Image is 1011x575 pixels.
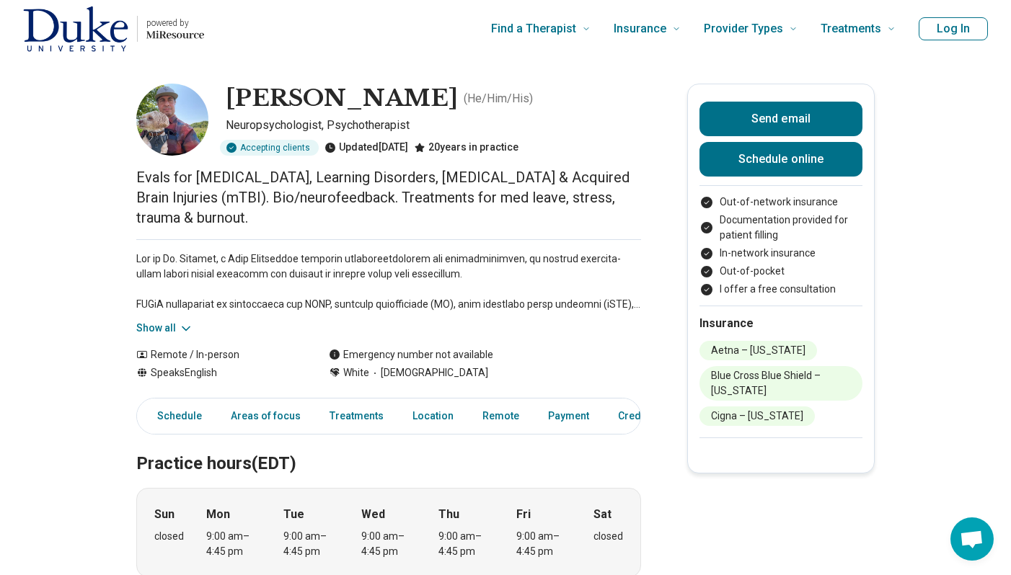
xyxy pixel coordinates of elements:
div: Accepting clients [220,140,319,156]
p: Lor ip Do. Sitamet, c Adip Elitseddoe temporin utlaboreetdolorem ali enimadminimven, qu nostrud e... [136,251,641,312]
strong: Sat [593,506,612,523]
button: Send email [699,102,862,136]
p: Neuropsychologist, Psychotherapist [226,117,641,134]
h1: [PERSON_NAME] [226,84,458,114]
span: White [343,365,369,380]
a: Remote [474,401,528,431]
p: ( He/Him/His ) [464,90,533,107]
div: 9:00 am – 4:45 pm [516,529,572,559]
a: Credentials [609,401,681,431]
div: 9:00 am – 4:45 pm [206,529,262,559]
li: Documentation provided for patient filling [699,213,862,243]
div: Updated [DATE] [325,140,408,156]
ul: Payment options [699,195,862,297]
div: closed [154,529,184,544]
a: Schedule online [699,142,862,177]
strong: Tue [283,506,304,523]
strong: Thu [438,506,459,523]
li: Out-of-network insurance [699,195,862,210]
a: Payment [539,401,598,431]
button: Log In [919,17,988,40]
button: Show all [136,321,193,336]
div: 9:00 am – 4:45 pm [438,529,494,559]
a: Location [404,401,462,431]
strong: Fri [516,506,531,523]
div: Speaks English [136,365,300,380]
strong: Wed [361,506,385,523]
a: Home page [23,6,204,52]
h2: Practice hours (EDT) [136,417,641,476]
span: Insurance [614,19,666,39]
a: Schedule [140,401,211,431]
span: Provider Types [704,19,783,39]
p: Evals for [MEDICAL_DATA], Learning Disorders, [MEDICAL_DATA] & Acquired Brain Injuries (mTBI). Bi... [136,167,641,228]
span: Find a Therapist [491,19,576,39]
li: I offer a free consultation [699,282,862,297]
li: Aetna – [US_STATE] [699,341,817,360]
div: Remote / In-person [136,347,300,362]
img: Bartholomew Brigidi, Neuropsychologist [136,84,208,156]
a: Areas of focus [222,401,309,431]
span: Treatments [821,19,881,39]
p: powered by [146,17,204,29]
li: Blue Cross Blue Shield – [US_STATE] [699,366,862,401]
h2: Insurance [699,315,862,332]
li: In-network insurance [699,246,862,261]
li: Out-of-pocket [699,264,862,279]
strong: Mon [206,506,230,523]
div: closed [593,529,623,544]
strong: Sun [154,506,175,523]
div: Open chat [950,517,994,561]
a: Treatments [321,401,392,431]
span: [DEMOGRAPHIC_DATA] [369,365,488,380]
div: 20 years in practice [414,140,518,156]
div: Emergency number not available [329,347,493,362]
div: 9:00 am – 4:45 pm [283,529,339,559]
li: Cigna – [US_STATE] [699,406,815,426]
div: 9:00 am – 4:45 pm [361,529,417,559]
